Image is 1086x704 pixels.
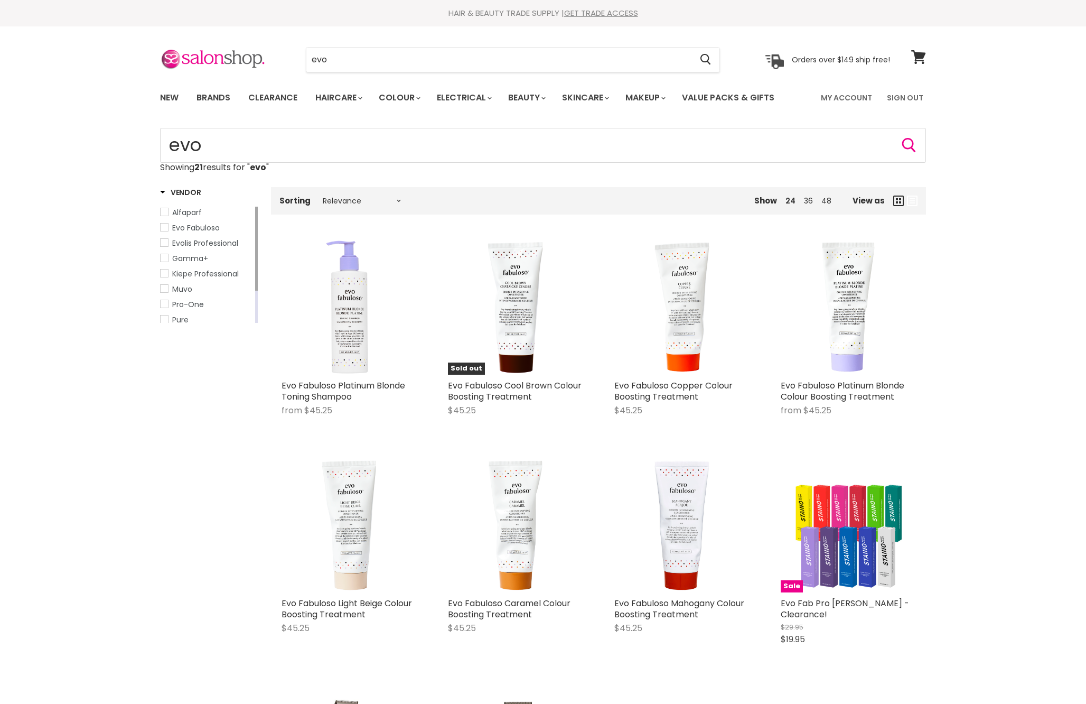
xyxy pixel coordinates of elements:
[781,580,803,592] span: Sale
[282,240,416,375] a: Evo Fabuloso Platinum Blonde Toning Shampoo
[448,363,485,375] span: Sold out
[781,597,909,620] a: Evo Fab Pro [PERSON_NAME] - Clearance!
[306,47,720,72] form: Product
[785,196,795,206] a: 24
[282,404,302,416] span: from
[152,82,799,113] ul: Main menu
[160,299,253,310] a: Pro-One
[485,240,545,375] img: Evo Fabuloso Cool Brown Colour Boosting Treatment
[814,87,878,109] a: My Account
[282,622,310,634] span: $45.25
[781,458,915,592] a: Evo Fab Pro Stanio - Clearance!Sale
[614,240,749,375] img: Evo Fabuloso Copper Colour Boosting Treatment
[160,207,253,218] a: Alfaparf
[448,240,583,375] a: Evo Fabuloso Cool Brown Colour Boosting TreatmentSold out
[152,87,186,109] a: New
[172,299,204,310] span: Pro-One
[160,314,253,326] a: Pure
[320,240,378,375] img: Evo Fabuloso Platinum Blonde Toning Shampoo
[147,82,939,113] nav: Main
[172,223,220,233] span: Evo Fabuloso
[674,87,782,109] a: Value Packs & Gifts
[147,8,939,18] div: HAIR & BEAUTY TRADE SUPPLY |
[881,87,930,109] a: Sign Out
[160,237,253,249] a: Evolis Professional
[448,622,476,634] span: $45.25
[781,458,915,592] img: Evo Fab Pro Stanio - Clearance!
[614,597,744,620] a: Evo Fabuloso Mahogany Colour Boosting Treatment
[781,622,803,632] span: $29.95
[500,87,552,109] a: Beauty
[172,314,189,325] span: Pure
[614,458,749,592] img: Evo Fabuloso Mahogany Colour Boosting Treatment
[792,54,890,64] p: Orders over $149 ship free!
[614,404,642,416] span: $45.25
[617,87,672,109] a: Makeup
[614,379,733,403] a: Evo Fabuloso Copper Colour Boosting Treatment
[240,87,305,109] a: Clearance
[306,48,691,72] input: Search
[160,283,253,295] a: Muvo
[279,196,311,205] label: Sorting
[448,458,583,592] img: Evo Fabuloso Caramel Colour Boosting Treatment
[448,597,570,620] a: Evo Fabuloso Caramel Colour Boosting Treatment
[804,196,813,206] a: 36
[160,128,926,163] form: Product
[160,268,253,280] a: Kiepe Professional
[448,404,476,416] span: $45.25
[781,633,805,645] span: $19.95
[282,597,412,620] a: Evo Fabuloso Light Beige Colour Boosting Treatment
[853,196,885,205] span: View as
[282,379,405,403] a: Evo Fabuloso Platinum Blonde Toning Shampoo
[160,128,926,163] input: Search
[429,87,498,109] a: Electrical
[189,87,238,109] a: Brands
[821,196,831,206] a: 48
[194,161,203,173] strong: 21
[901,137,918,154] button: Search
[160,187,201,198] h3: Vendor
[754,195,777,206] span: Show
[691,48,719,72] button: Search
[781,240,915,375] img: Evo Fabuloso Platinum Blonde Colour Boosting Treatment
[172,207,202,218] span: Alfaparf
[250,161,266,173] strong: evo
[160,253,253,264] a: Gamma+
[307,87,369,109] a: Haircare
[781,404,801,416] span: from
[172,284,192,294] span: Muvo
[371,87,427,109] a: Colour
[160,222,253,234] a: Evo Fabuloso
[282,458,416,592] img: Evo Fabuloso Light Beige Colour Boosting Treatment
[781,379,904,403] a: Evo Fabuloso Platinum Blonde Colour Boosting Treatment
[448,379,582,403] a: Evo Fabuloso Cool Brown Colour Boosting Treatment
[614,622,642,634] span: $45.25
[554,87,615,109] a: Skincare
[172,238,238,248] span: Evolis Professional
[172,253,208,264] span: Gamma+
[803,404,831,416] span: $45.25
[172,268,239,279] span: Kiepe Professional
[160,163,926,172] p: Showing results for " "
[304,404,332,416] span: $45.25
[564,7,638,18] a: GET TRADE ACCESS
